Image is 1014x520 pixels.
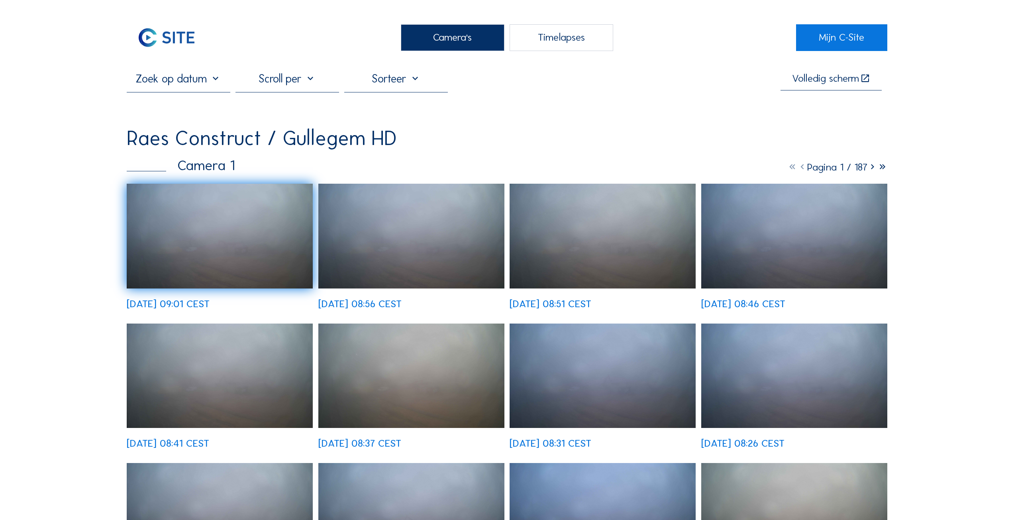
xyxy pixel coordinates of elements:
div: Camera 1 [127,158,235,173]
span: Pagina 1 / 187 [807,161,867,173]
a: C-SITE Logo [127,24,218,51]
a: Mijn C-Site [796,24,887,51]
img: image_53525712 [701,324,887,428]
div: Camera's [401,24,504,51]
input: Zoek op datum 󰅀 [127,72,230,85]
div: Timelapses [510,24,613,51]
div: [DATE] 08:46 CEST [701,299,785,309]
img: image_53526377 [510,184,696,288]
img: C-SITE Logo [127,24,206,51]
div: Raes Construct / Gullegem HD [127,128,397,149]
img: image_53526117 [127,324,313,428]
div: [DATE] 08:26 CEST [701,438,785,448]
div: [DATE] 08:31 CEST [510,438,591,448]
img: image_53526642 [127,184,313,288]
div: [DATE] 08:37 CEST [318,438,401,448]
div: [DATE] 08:56 CEST [318,299,402,309]
img: image_53525991 [318,324,504,428]
div: [DATE] 09:01 CEST [127,299,210,309]
div: Volledig scherm [792,73,859,84]
img: image_53525849 [510,324,696,428]
div: [DATE] 08:51 CEST [510,299,591,309]
img: image_53526246 [701,184,887,288]
img: image_53526508 [318,184,504,288]
div: [DATE] 08:41 CEST [127,438,209,448]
